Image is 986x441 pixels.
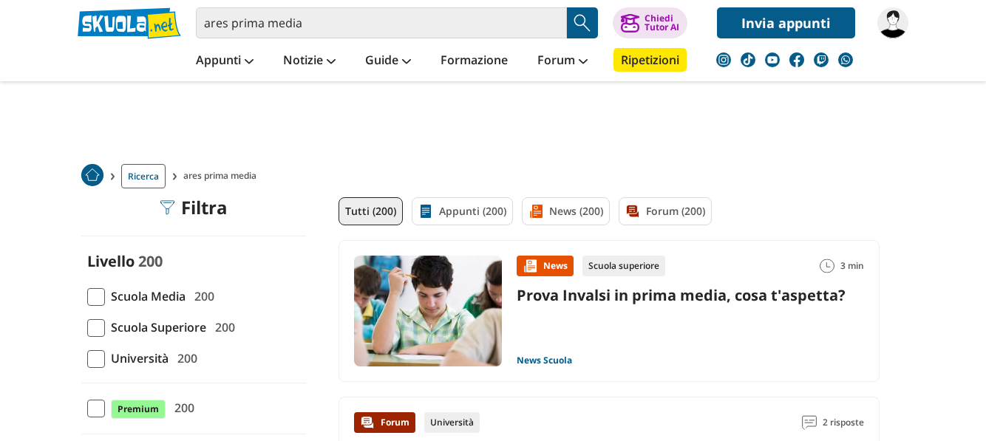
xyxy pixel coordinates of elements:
input: Cerca appunti, riassunti o versioni [196,7,567,38]
span: Scuola Superiore [105,318,206,337]
a: Guide [361,48,415,75]
img: Filtra filtri mobile [160,200,175,215]
img: News filtro contenuto [528,204,543,219]
a: News (200) [522,197,610,225]
img: Commenti lettura [802,415,817,430]
span: Scuola Media [105,287,186,306]
img: Immagine news [354,256,502,366]
span: Università [105,349,169,368]
span: 200 [188,287,214,306]
div: Scuola superiore [582,256,665,276]
img: Forum contenuto [360,415,375,430]
a: Appunti [192,48,257,75]
span: 200 [171,349,197,368]
img: Forum filtro contenuto [625,204,640,219]
span: 2 risposte [823,412,864,433]
div: News [517,256,574,276]
span: ares prima media [183,164,262,188]
img: instagram [716,52,731,67]
a: Ricerca [121,164,166,188]
img: youtube [765,52,780,67]
img: Appunti filtro contenuto [418,204,433,219]
a: Forum [534,48,591,75]
div: Chiedi Tutor AI [645,14,679,32]
img: Tempo lettura [820,259,834,273]
img: twitch [814,52,829,67]
a: Prova Invalsi in prima media, cosa t'aspetta? [517,285,846,305]
label: Livello [87,251,135,271]
a: Tutti (200) [339,197,403,225]
div: Filtra [160,197,228,218]
button: Search Button [567,7,598,38]
span: 200 [169,398,194,417]
img: WhatsApp [838,52,853,67]
img: tiktok [741,52,755,67]
a: Ripetizioni [613,48,687,72]
span: 200 [138,251,163,271]
a: Appunti (200) [412,197,513,225]
div: Forum [354,412,415,433]
a: Home [81,164,103,188]
a: Forum (200) [619,197,712,225]
a: Notizie [279,48,339,75]
img: Home [81,164,103,186]
a: Formazione [437,48,511,75]
img: vanessa1984ancona [877,7,908,38]
span: Premium [111,400,166,419]
span: 3 min [840,256,864,276]
a: News Scuola [517,355,572,366]
a: Invia appunti [717,7,855,38]
img: News contenuto [523,259,537,273]
img: facebook [789,52,804,67]
span: 200 [209,318,235,337]
button: ChiediTutor AI [613,7,687,38]
img: Cerca appunti, riassunti o versioni [571,12,594,34]
div: Università [424,412,480,433]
